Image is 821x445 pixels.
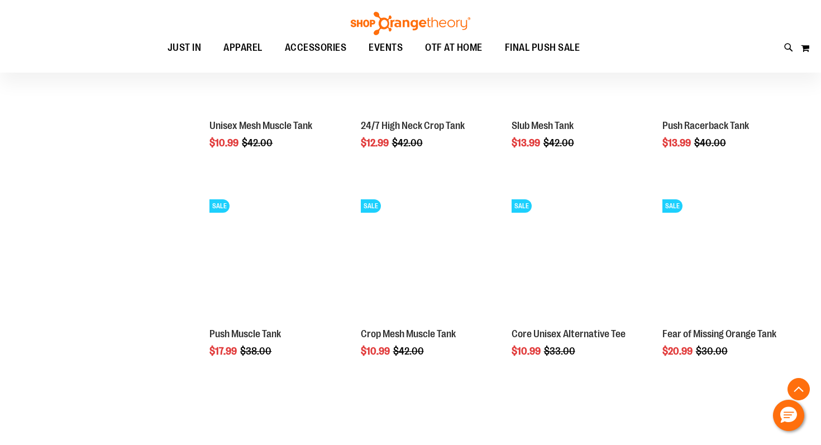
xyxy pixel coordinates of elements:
[209,137,240,149] span: $10.99
[787,378,810,400] button: Back To Top
[357,35,414,61] a: EVENTS
[696,346,729,357] span: $30.00
[209,194,343,327] img: Product image for Push Muscle Tank
[512,199,532,213] span: SALE
[156,35,213,61] a: JUST IN
[505,35,580,60] span: FINAL PUSH SALE
[242,137,274,149] span: $42.00
[773,400,804,431] button: Hello, have a question? Let’s chat.
[657,188,801,385] div: product
[168,35,202,60] span: JUST IN
[274,35,358,61] a: ACCESSORIES
[543,137,576,149] span: $42.00
[512,120,574,131] a: Slub Mesh Tank
[494,35,591,61] a: FINAL PUSH SALE
[355,188,500,385] div: product
[662,328,776,339] a: Fear of Missing Orange Tank
[223,35,262,60] span: APPAREL
[209,120,312,131] a: Unisex Mesh Muscle Tank
[212,35,274,60] a: APPAREL
[361,346,392,357] span: $10.99
[662,194,796,327] img: Product image for Fear of Missing Orange Tank
[512,194,645,329] a: Product image for Core Unisex Alternative TeeSALE
[369,35,403,60] span: EVENTS
[209,199,230,213] span: SALE
[204,188,349,385] div: product
[361,199,381,213] span: SALE
[349,12,472,35] img: Shop Orangetheory
[512,137,542,149] span: $13.99
[662,346,694,357] span: $20.99
[414,35,494,61] a: OTF AT HOME
[694,137,728,149] span: $40.00
[512,194,645,327] img: Product image for Core Unisex Alternative Tee
[392,137,424,149] span: $42.00
[425,35,483,60] span: OTF AT HOME
[361,120,465,131] a: 24/7 High Neck Crop Tank
[209,328,281,339] a: Push Muscle Tank
[512,328,626,339] a: Core Unisex Alternative Tee
[240,346,273,357] span: $38.00
[506,188,651,385] div: product
[285,35,347,60] span: ACCESSORIES
[393,346,426,357] span: $42.00
[662,137,693,149] span: $13.99
[209,346,238,357] span: $17.99
[544,346,577,357] span: $33.00
[662,194,796,329] a: Product image for Fear of Missing Orange TankSALE
[361,194,494,327] img: Product image for Crop Mesh Muscle Tank
[361,137,390,149] span: $12.99
[662,120,749,131] a: Push Racerback Tank
[209,194,343,329] a: Product image for Push Muscle TankSALE
[512,346,542,357] span: $10.99
[361,194,494,329] a: Product image for Crop Mesh Muscle TankSALE
[662,199,682,213] span: SALE
[361,328,456,339] a: Crop Mesh Muscle Tank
